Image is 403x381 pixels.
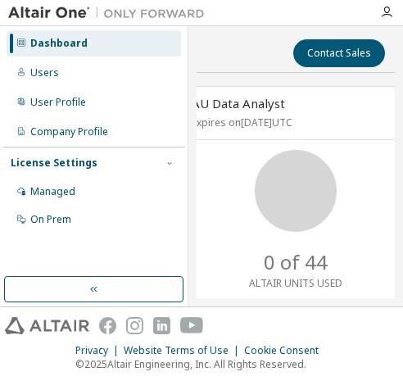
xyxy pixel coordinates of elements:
[99,317,116,334] img: facebook.svg
[249,276,342,290] p: ALTAIR UNITS USED
[5,317,89,334] img: altair_logo.svg
[192,116,396,129] p: Expires on [DATE] UTC
[180,317,204,334] img: youtube.svg
[244,344,328,357] div: Cookie Consent
[30,37,88,50] div: Dashboard
[293,39,385,67] button: Contact Sales
[30,66,59,79] div: Users
[30,185,75,198] div: Managed
[126,317,143,334] img: instagram.svg
[30,213,71,226] div: On Prem
[153,317,170,334] img: linkedin.svg
[8,5,213,21] img: Altair One
[264,248,328,276] p: 0 of 44
[30,96,86,109] div: User Profile
[75,344,124,357] div: Privacy
[11,156,97,170] div: License Settings
[124,344,244,357] div: Website Terms of Use
[75,357,328,371] p: © 2025 Altair Engineering, Inc. All Rights Reserved.
[30,125,108,138] div: Company Profile
[192,95,285,111] span: AU Data Analyst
